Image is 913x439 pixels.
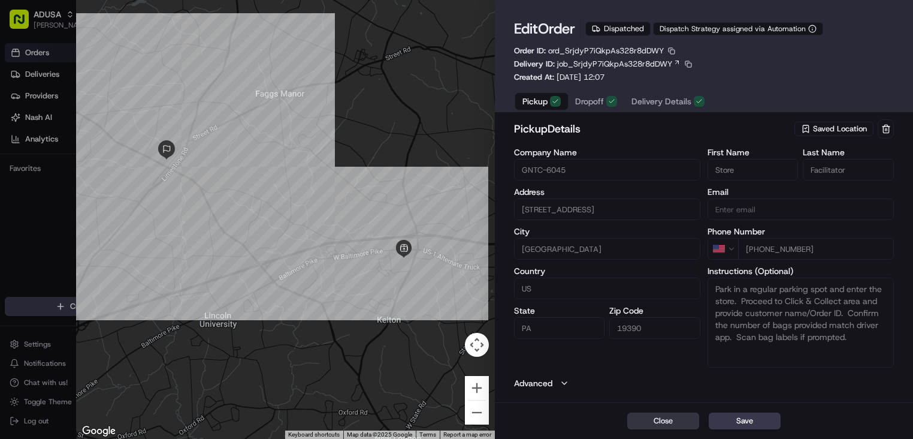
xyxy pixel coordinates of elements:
p: Welcome 👋 [12,48,218,67]
span: • [99,186,104,196]
img: 1736555255976-a54dd68f-1ca7-489b-9aae-adbdc363a1c4 [12,115,34,136]
label: Last Name [803,148,894,157]
h1: Edit [514,19,575,38]
span: Pylon [119,265,145,274]
button: Save [709,413,781,429]
a: Report a map error [443,431,491,438]
button: Dispatch Strategy assigned via Automation [653,22,823,35]
span: Map data ©2025 Google [347,431,412,438]
input: Clear [31,77,198,90]
button: Close [627,413,699,429]
label: Address [514,188,700,196]
span: API Documentation [113,236,192,248]
a: Powered byPylon [84,264,145,274]
button: Zoom out [465,401,489,425]
span: [PERSON_NAME] [37,186,97,196]
label: Advanced [514,377,552,389]
span: job_SrjdyP7iQkpAs328r8dDWY [557,59,672,70]
label: First Name [708,148,799,157]
input: Enter company name [514,159,700,181]
img: JAMES SWIONTEK [12,175,31,194]
p: Order ID: [514,46,664,56]
label: State [514,306,605,315]
span: ord_SrjdyP7iQkpAs328r8dDWY [548,46,664,56]
a: 📗Knowledge Base [7,231,96,252]
button: Start new chat [204,118,218,133]
span: Saved Location [813,124,867,134]
span: [DATE] 12:07 [557,72,604,82]
a: Terms (opens in new tab) [419,431,436,438]
div: Dispatched [585,22,651,36]
input: Enter city [514,238,700,260]
label: Company Name [514,148,700,157]
button: Zoom in [465,376,489,400]
span: Dispatch Strategy assigned via Automation [660,24,806,34]
input: Enter email [708,199,894,220]
a: 💻API Documentation [96,231,197,252]
label: Instructions (Optional) [708,267,894,275]
input: Enter zip code [609,317,700,339]
span: Dropoff [575,95,604,107]
input: Enter phone number [738,238,894,260]
input: Enter first name [708,159,799,181]
label: Country [514,267,700,275]
textarea: Park in a regular parking spot and enter the store. Proceed to Click & Collect area and provide c... [708,278,894,368]
a: Open this area in Google Maps (opens a new window) [79,423,119,439]
p: Created At: [514,72,604,83]
input: Enter state [514,317,605,339]
label: City [514,227,700,236]
input: Enter last name [803,159,894,181]
div: Past conversations [12,156,80,166]
label: Zip Code [609,306,700,315]
button: Advanced [514,377,894,389]
label: Phone Number [708,227,894,236]
button: Map camera controls [465,333,489,357]
img: 9188753566659_6852d8bf1fb38e338040_72.png [25,115,47,136]
span: [DATE] [106,186,131,196]
img: Nash [12,12,36,36]
label: Email [708,188,894,196]
input: Enter country [514,278,700,299]
div: Delivery ID: [514,59,694,70]
div: 💻 [101,237,111,246]
a: job_SrjdyP7iQkpAs328r8dDWY [557,59,681,70]
div: 📗 [12,237,22,246]
div: Start new chat [54,115,196,127]
span: Order [538,19,575,38]
div: We're available if you need us! [54,127,165,136]
span: Delivery Details [631,95,691,107]
button: See all [186,154,218,168]
button: Saved Location [794,121,875,137]
span: Knowledge Base [24,236,92,248]
img: Google [79,423,119,439]
h2: pickup Details [514,121,793,137]
button: Keyboard shortcuts [288,431,340,439]
span: Pickup [522,95,548,107]
input: 849 W Baltimore Pike, West Grove, PA 19390, US [514,199,700,220]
